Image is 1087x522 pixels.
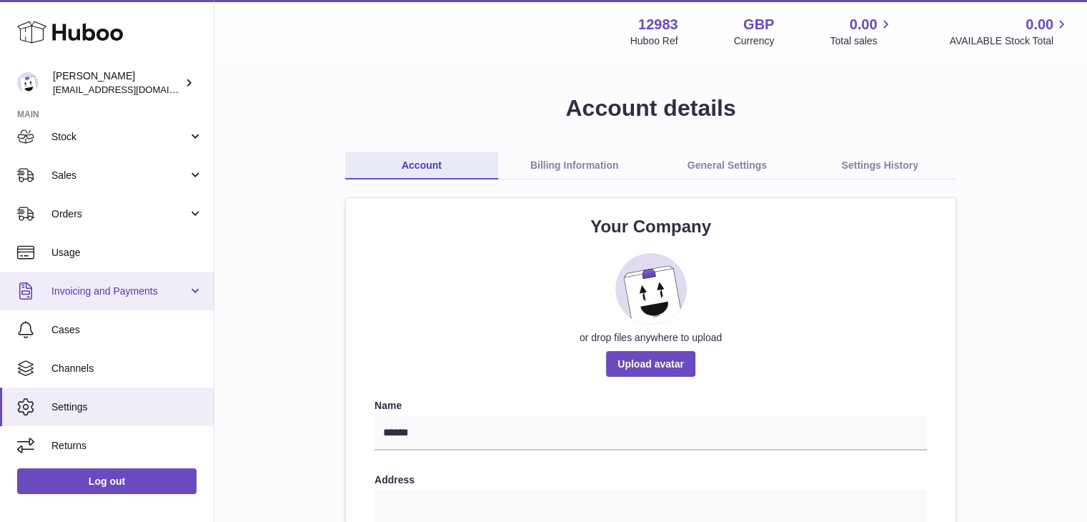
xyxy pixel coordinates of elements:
[606,351,695,377] span: Upload avatar
[17,468,197,494] a: Log out
[1026,15,1053,34] span: 0.00
[374,215,927,238] h2: Your Company
[53,69,182,97] div: [PERSON_NAME]
[374,399,927,413] label: Name
[949,34,1070,48] span: AVAILABLE Stock Total
[51,323,203,337] span: Cases
[498,152,651,179] a: Billing Information
[51,400,203,414] span: Settings
[51,285,188,298] span: Invoicing and Payments
[51,169,188,182] span: Sales
[51,439,203,453] span: Returns
[830,15,893,48] a: 0.00 Total sales
[374,473,927,487] label: Address
[51,130,188,144] span: Stock
[651,152,804,179] a: General Settings
[53,84,210,95] span: [EMAIL_ADDRESS][DOMAIN_NAME]
[615,253,687,325] img: placeholder_image.svg
[374,331,927,345] div: or drop files anywhere to upload
[830,34,893,48] span: Total sales
[803,152,956,179] a: Settings History
[237,93,1064,124] h1: Account details
[949,15,1070,48] a: 0.00 AVAILABLE Stock Total
[345,152,498,179] a: Account
[743,15,774,34] strong: GBP
[51,246,203,260] span: Usage
[630,34,678,48] div: Huboo Ref
[850,15,878,34] span: 0.00
[51,207,188,221] span: Orders
[734,34,775,48] div: Currency
[638,15,678,34] strong: 12983
[17,72,39,94] img: admin@boosie.co
[51,362,203,375] span: Channels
